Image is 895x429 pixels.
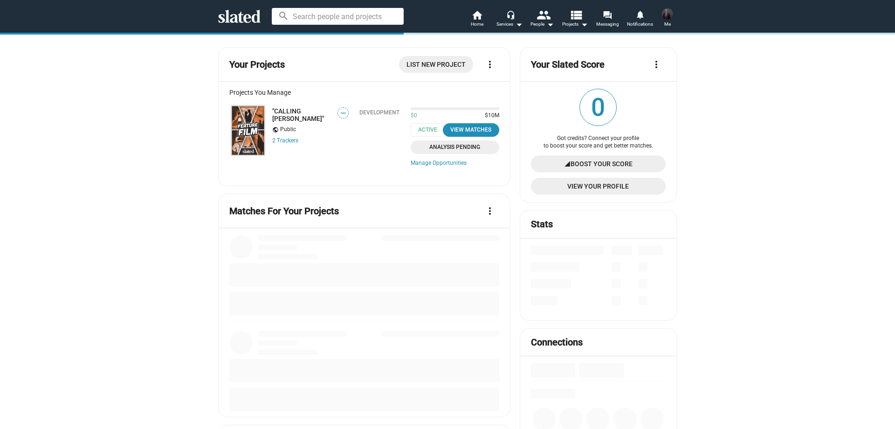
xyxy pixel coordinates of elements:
[544,19,556,30] mat-icon: arrow_drop_down
[580,89,616,126] span: 0
[662,8,673,20] img: James Marcus
[651,59,662,70] mat-icon: more_vert
[229,205,339,218] mat-card-title: Matches For Your Projects
[530,19,554,30] div: People
[537,8,550,21] mat-icon: people
[338,109,348,118] span: —
[564,155,571,172] mat-icon: signal_cellular_4_bar
[272,137,298,144] a: 2 Trackers
[513,19,524,30] mat-icon: arrow_drop_down
[411,141,499,154] a: Analysis Pending
[416,142,494,152] span: Analysis Pending
[531,178,666,195] a: View Your Profile
[411,160,499,167] a: Manage Opportunities
[591,9,624,30] a: Messaging
[481,112,499,120] span: $10M
[461,9,493,30] a: Home
[531,155,666,172] a: Boost Your Score
[531,218,553,231] mat-card-title: Stats
[229,58,285,71] mat-card-title: Your Projects
[231,105,265,155] img: "CALLING CLEMENTE"
[484,205,496,217] mat-icon: more_vert
[578,19,590,30] mat-icon: arrow_drop_down
[359,109,399,116] div: Development
[656,7,679,31] button: James MarcusMe
[571,155,633,172] span: Boost Your Score
[272,107,331,122] a: "CALLING [PERSON_NAME]"
[411,123,450,137] span: Active
[531,336,583,349] mat-card-title: Connections
[596,19,619,30] span: Messaging
[562,19,588,30] span: Projects
[664,19,671,30] span: Me
[471,9,482,21] mat-icon: home
[406,56,466,73] span: List New Project
[496,19,523,30] div: Services
[280,126,296,134] span: Public
[526,9,558,30] button: People
[569,8,583,21] mat-icon: view_list
[603,10,612,19] mat-icon: forum
[635,10,644,19] mat-icon: notifications
[506,10,515,19] mat-icon: headset_mic
[627,19,653,30] span: Notifications
[229,104,267,157] a: "CALLING CLEMENTE"
[531,135,666,150] div: Got credits? Connect your profile to boost your score and get better matches.
[471,19,483,30] span: Home
[484,59,496,70] mat-icon: more_vert
[493,9,526,30] button: Services
[538,178,658,195] span: View Your Profile
[443,123,499,137] button: View Matches
[624,9,656,30] a: Notifications
[272,8,404,25] input: Search people and projects
[296,137,298,144] span: s
[531,58,605,71] mat-card-title: Your Slated Score
[448,125,494,135] div: View Matches
[399,56,473,73] a: List New Project
[229,89,499,96] div: Projects You Manage
[411,112,417,120] span: $0
[558,9,591,30] button: Projects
